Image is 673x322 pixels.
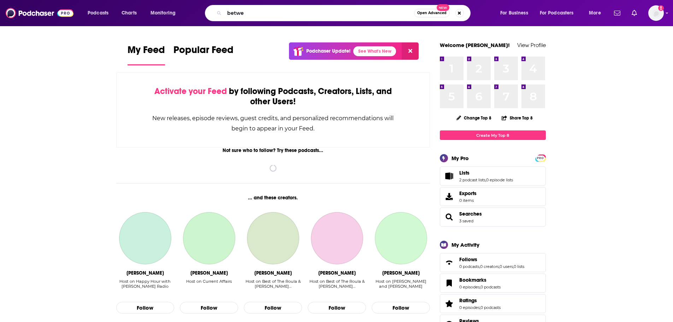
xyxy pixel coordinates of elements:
[173,44,234,60] span: Popular Feed
[648,5,664,21] img: User Profile
[440,166,546,186] span: Lists
[459,190,477,197] span: Exports
[6,6,73,20] img: Podchaser - Follow, Share and Rate Podcasts
[459,297,477,304] span: Ratings
[452,113,496,122] button: Change Top 8
[442,299,456,309] a: Ratings
[459,170,470,176] span: Lists
[629,7,640,19] a: Show notifications dropdown
[254,270,292,276] div: Roula Christie
[486,177,513,182] a: 0 episode lists
[152,113,395,134] div: New releases, episode reviews, guest credits, and personalized recommendations will begin to appe...
[190,270,228,276] div: Nathan Robinson
[440,130,546,140] a: Create My Top 8
[459,218,473,223] a: 3 saved
[499,264,500,269] span: ,
[480,264,499,269] a: 0 creators
[480,285,501,289] a: 0 podcasts
[442,192,456,201] span: Exports
[116,302,175,314] button: Follow
[517,42,546,48] a: View Profile
[117,7,141,19] a: Charts
[154,86,227,96] span: Activate your Feed
[500,8,528,18] span: For Business
[648,5,664,21] span: Logged in as gbrussel
[180,302,238,314] button: Follow
[459,177,485,182] a: 2 podcast lists
[128,44,165,60] span: My Feed
[247,212,299,264] a: Roula Christie
[311,212,363,264] a: Ryan Chase
[442,212,456,222] a: Searches
[451,241,479,248] div: My Activity
[372,279,430,289] div: Host on [PERSON_NAME] and [PERSON_NAME]
[306,48,350,54] p: Podchaser Update!
[648,5,664,21] button: Show profile menu
[440,187,546,206] a: Exports
[437,4,449,11] span: New
[212,5,477,21] div: Search podcasts, credits, & more...
[146,7,185,19] button: open menu
[116,195,430,201] div: ... and these creators.
[540,8,574,18] span: For Podcasters
[459,285,480,289] a: 0 episodes
[495,7,537,19] button: open menu
[308,279,366,294] div: Host on Best of The Roula & Ryan Sho…
[658,5,664,11] svg: Add a profile image
[440,294,546,313] span: Ratings
[382,270,420,276] div: Rich Keefe
[611,7,623,19] a: Show notifications dropdown
[451,155,469,162] div: My Pro
[440,207,546,227] span: Searches
[244,279,302,289] div: Host on Best of The Roula & [PERSON_NAME]…
[88,8,108,18] span: Podcasts
[244,302,302,314] button: Follow
[459,170,513,176] a: Lists
[414,9,450,17] button: Open AdvancedNew
[442,258,456,268] a: Follows
[116,147,430,153] div: Not sure who to follow? Try these podcasts...
[440,274,546,293] span: Bookmarks
[459,297,501,304] a: Ratings
[83,7,118,19] button: open menu
[122,8,137,18] span: Charts
[459,277,486,283] span: Bookmarks
[589,8,601,18] span: More
[535,7,584,19] button: open menu
[183,212,235,264] a: Nathan Robinson
[459,256,524,263] a: Follows
[244,279,302,294] div: Host on Best of The Roula & Ryan Sho…
[459,277,501,283] a: Bookmarks
[128,44,165,65] a: My Feed
[186,279,232,294] div: Host on Current Affairs
[480,305,501,310] a: 0 podcasts
[116,279,175,294] div: Host on Happy Hour with Johnny Radio
[459,256,477,263] span: Follows
[479,264,480,269] span: ,
[442,278,456,288] a: Bookmarks
[152,86,395,107] div: by following Podcasts, Creators, Lists, and other Users!
[224,7,414,19] input: Search podcasts, credits, & more...
[513,264,514,269] span: ,
[459,198,477,203] span: 0 items
[126,270,164,276] div: John Hardin
[173,44,234,65] a: Popular Feed
[116,279,175,289] div: Host on Happy Hour with [PERSON_NAME] Radio
[459,211,482,217] a: Searches
[536,156,545,161] span: PRO
[372,302,430,314] button: Follow
[308,302,366,314] button: Follow
[584,7,610,19] button: open menu
[417,11,447,15] span: Open Advanced
[372,279,430,294] div: Host on Jones and Keefe
[485,177,486,182] span: ,
[536,155,545,160] a: PRO
[459,264,479,269] a: 0 podcasts
[308,279,366,289] div: Host on Best of The Roula & [PERSON_NAME]…
[440,253,546,272] span: Follows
